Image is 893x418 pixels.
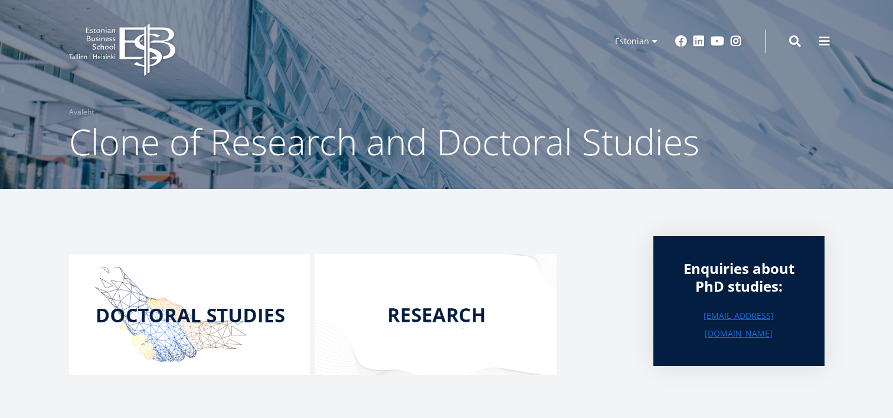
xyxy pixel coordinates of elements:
div: Enquiries about PhD studies: [677,260,801,295]
a: Instagram [730,35,742,47]
a: Facebook [675,35,687,47]
a: Youtube [711,35,724,47]
a: Linkedin [693,35,705,47]
a: [EMAIL_ADDRESS][DOMAIN_NAME] [677,307,801,342]
a: Avaleht [69,106,94,118]
span: Clone of Research and Doctoral Studies [69,117,699,166]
